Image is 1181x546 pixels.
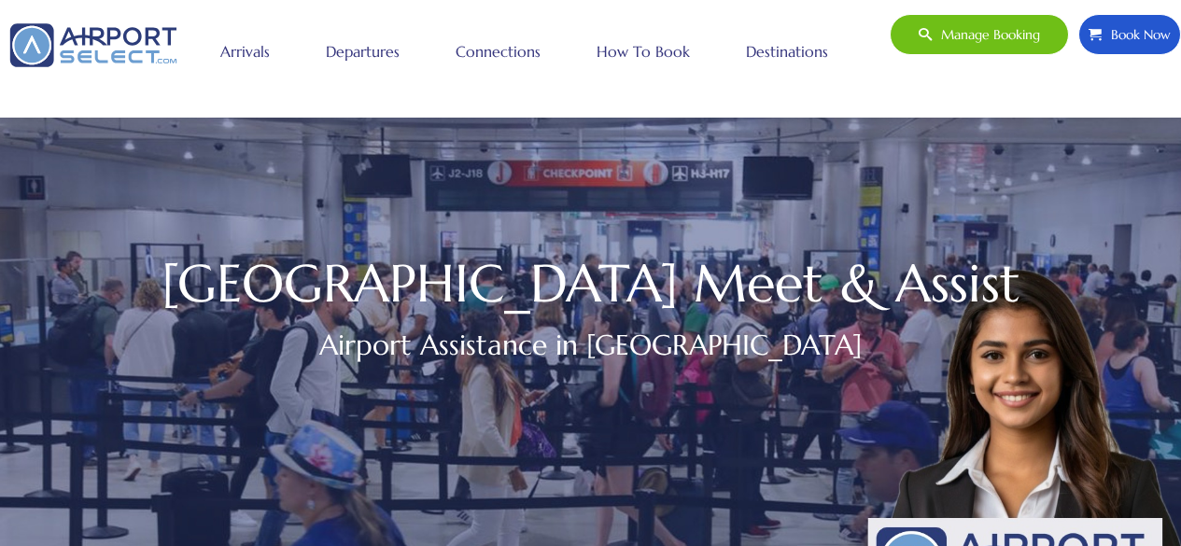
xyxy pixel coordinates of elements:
span: Manage booking [932,15,1040,54]
a: Departures [321,28,404,75]
a: Book Now [1078,14,1181,55]
span: Book Now [1102,15,1171,54]
a: Connections [451,28,545,75]
a: Manage booking [890,14,1069,55]
a: How to book [592,28,695,75]
h2: Airport Assistance in [GEOGRAPHIC_DATA] [65,324,1116,366]
a: Arrivals [216,28,274,75]
h1: [GEOGRAPHIC_DATA] Meet & Assist [65,262,1116,305]
a: Destinations [741,28,833,75]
